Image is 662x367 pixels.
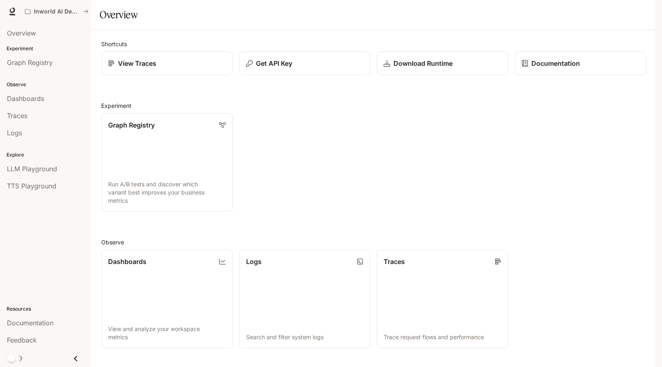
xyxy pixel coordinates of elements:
p: Inworld AI Demos [34,8,80,15]
p: Search and filter system logs [246,333,364,341]
p: Logs [246,257,262,266]
a: LogsSearch and filter system logs [239,250,371,348]
a: View Traces [101,51,233,75]
button: All workspaces [21,3,92,20]
h2: Shortcuts [101,40,646,48]
p: Download Runtime [393,58,453,68]
p: View and analyze your workspace metrics [108,325,226,341]
p: Graph Registry [108,120,155,130]
a: Download Runtime [377,51,508,75]
p: Get API Key [256,58,292,68]
p: Documentation [531,58,580,68]
h2: Experiment [101,101,646,110]
button: Get API Key [239,51,371,75]
a: Documentation [515,51,646,75]
p: Dashboards [108,257,147,266]
a: TracesTrace request flows and performance [377,250,508,348]
p: Run A/B tests and discover which variant best improves your business metrics [108,180,226,205]
p: Trace request flows and performance [384,333,501,341]
h1: Overview [100,7,138,23]
p: Traces [384,257,405,266]
a: Graph RegistryRun A/B tests and discover which variant best improves your business metrics [101,113,233,212]
a: DashboardsView and analyze your workspace metrics [101,250,233,348]
p: View Traces [118,58,156,68]
h2: Observe [101,238,646,246]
